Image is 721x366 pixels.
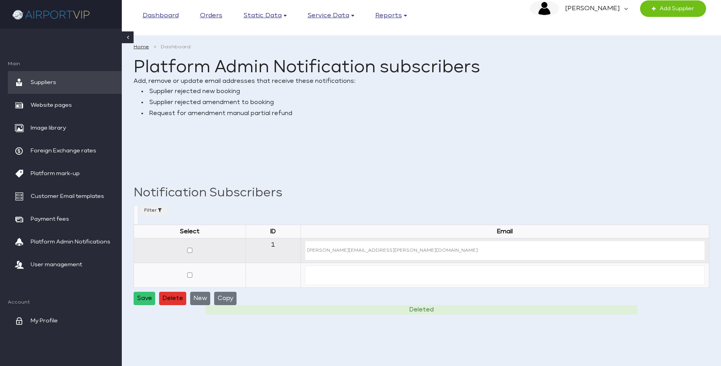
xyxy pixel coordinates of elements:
div: Deleted [205,305,637,315]
a: Static data [244,10,286,22]
th: Email [301,225,709,238]
img: image description [530,0,559,16]
a: Image library [8,117,122,139]
span: Suppliers [31,71,56,94]
span: Payment fees [31,208,69,231]
th: Select [134,225,246,238]
span: User management [31,253,82,276]
span: 1 [271,242,275,248]
span: Foreign Exchange rates [31,139,96,162]
a: Reports [375,10,407,22]
a: Foreign Exchange rates [8,139,122,162]
a: Orders [200,10,222,22]
span: Image library [31,117,66,139]
span: Customer Email templates [31,185,104,208]
a: image description [PERSON_NAME] [530,0,628,17]
a: User management [8,253,122,276]
span: Main [8,61,122,67]
a: Home [134,43,149,51]
a: Website pages [8,94,122,117]
span: Account [8,300,122,306]
button: New [190,292,210,305]
li: Request for amendment manual partial refund [141,108,709,119]
span: Platform mark-up [31,162,80,185]
li: Dashboard [155,43,191,51]
li: Supplier rejected new booking [141,86,709,97]
button: Filter [140,205,167,216]
button: Copy [214,292,237,305]
button: Delete [159,292,186,305]
img: company logo here [12,6,90,23]
em: [PERSON_NAME] [559,0,624,17]
th: ID [246,225,301,238]
span: Add Supplier [656,0,694,17]
a: Platform Admin Notifications [8,231,122,253]
a: Customer Email templates [8,185,122,208]
li: Supplier rejected amendment to booking [141,97,709,108]
a: Payment fees [8,208,122,231]
a: My Profile [8,309,122,332]
a: Dashboard [143,10,179,22]
a: Service data [308,10,354,22]
a: Platform mark-up [8,162,122,185]
button: Save [134,292,155,305]
a: Suppliers [8,71,122,94]
span: Website pages [31,94,72,117]
span: My Profile [31,309,58,332]
p: Add, remove or update email addresses that receive these notifications: [134,77,709,86]
span: Platform Admin Notifications [31,231,110,253]
h1: Platform Admin Notification subscribers [134,59,709,77]
h2: Notification Subscribers [134,184,709,202]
